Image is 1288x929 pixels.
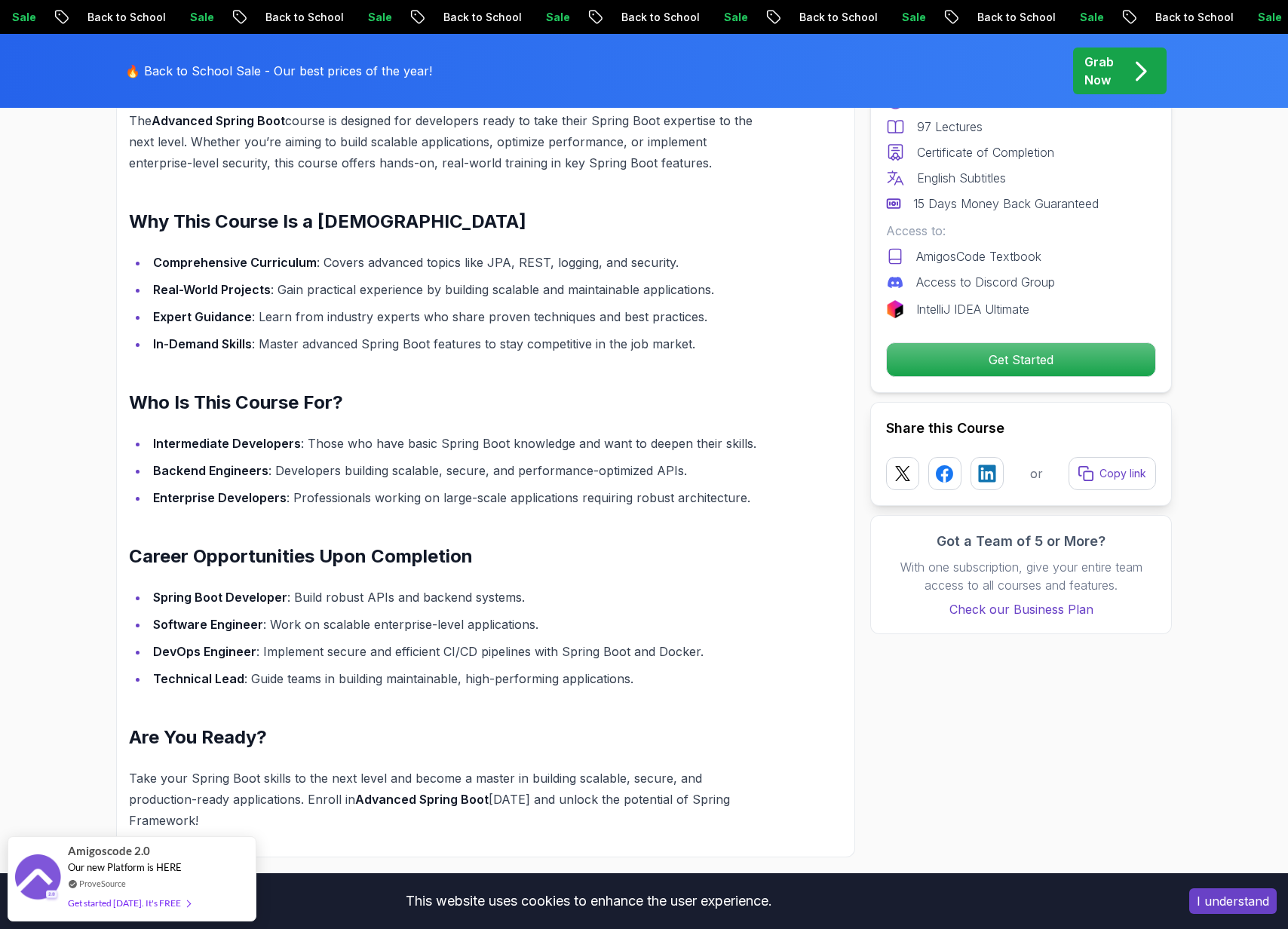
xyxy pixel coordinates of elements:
[149,614,771,635] li: : Work on scalable enterprise-level applications.
[1238,10,1286,25] p: Sale
[526,10,575,25] p: Sale
[1030,464,1043,483] p: or
[149,668,771,689] li: : Guide teams in building maintainable, high-performing applications.
[348,10,397,25] p: Sale
[11,885,1167,918] div: This website uses cookies to enhance the user experience.
[129,391,771,415] h2: Who Is This Course For?
[887,343,1155,376] p: Get Started
[1189,888,1277,914] button: Accept cookies
[913,195,1099,213] p: 15 Days Money Back Guaranteed
[68,842,150,860] span: Amigoscode 2.0
[246,10,348,25] p: Back to School
[149,333,771,354] li: : Master advanced Spring Boot features to stay competitive in the job market.
[129,544,771,569] h2: Career Opportunities Upon Completion
[1084,53,1114,89] p: Grab Now
[886,558,1156,594] p: With one subscription, give your entire team access to all courses and features.
[68,894,190,912] div: Get started [DATE]. It's FREE
[149,460,771,481] li: : Developers building scalable, secure, and performance-optimized APIs.
[153,255,317,270] strong: Comprehensive Curriculum
[882,10,931,25] p: Sale
[129,210,771,234] h2: Why This Course Is a [DEMOGRAPHIC_DATA]
[780,10,882,25] p: Back to School
[917,118,983,136] p: 97 Lectures
[149,433,771,454] li: : Those who have basic Spring Boot knowledge and want to deepen their skills.
[1099,466,1146,481] p: Copy link
[602,10,704,25] p: Back to School
[916,300,1029,318] p: IntelliJ IDEA Ultimate
[79,878,126,888] a: ProveSource
[68,861,182,873] span: Our new Platform is HERE
[129,110,771,173] p: The course is designed for developers ready to take their Spring Boot expertise to the next level...
[1060,10,1109,25] p: Sale
[886,222,1156,240] p: Access to:
[916,273,1055,291] p: Access to Discord Group
[886,600,1156,618] a: Check our Business Plan
[153,490,287,505] strong: Enterprise Developers
[149,279,771,300] li: : Gain practical experience by building scalable and maintainable applications.
[424,10,526,25] p: Back to School
[1136,10,1238,25] p: Back to School
[149,641,771,662] li: : Implement secure and efficient CI/CD pipelines with Spring Boot and Docker.
[916,247,1041,265] p: AmigosCode Textbook
[355,792,489,807] strong: Advanced Spring Boot
[129,768,771,831] p: Take your Spring Boot skills to the next level and become a master in building scalable, secure, ...
[886,531,1156,552] h3: Got a Team of 5 or More?
[153,463,268,478] strong: Backend Engineers
[153,282,271,297] strong: Real-World Projects
[149,252,771,273] li: : Covers advanced topics like JPA, REST, logging, and security.
[153,590,287,605] strong: Spring Boot Developer
[153,336,252,351] strong: In-Demand Skills
[153,617,263,632] strong: Software Engineer
[149,587,771,608] li: : Build robust APIs and backend systems.
[917,169,1006,187] p: English Subtitles
[886,300,904,318] img: jetbrains logo
[152,113,285,128] strong: Advanced Spring Boot
[129,725,771,750] h2: Are You Ready?
[149,487,771,508] li: : Professionals working on large-scale applications requiring robust architecture.
[68,10,170,25] p: Back to School
[153,644,256,659] strong: DevOps Engineer
[1069,457,1156,490] button: Copy link
[153,436,301,451] strong: Intermediate Developers
[125,62,432,80] p: 🔥 Back to School Sale - Our best prices of the year!
[153,309,252,324] strong: Expert Guidance
[149,306,771,327] li: : Learn from industry experts who share proven techniques and best practices.
[886,342,1156,377] button: Get Started
[704,10,753,25] p: Sale
[917,143,1054,161] p: Certificate of Completion
[958,10,1060,25] p: Back to School
[15,854,60,903] img: provesource social proof notification image
[170,10,219,25] p: Sale
[886,418,1156,439] h2: Share this Course
[153,671,244,686] strong: Technical Lead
